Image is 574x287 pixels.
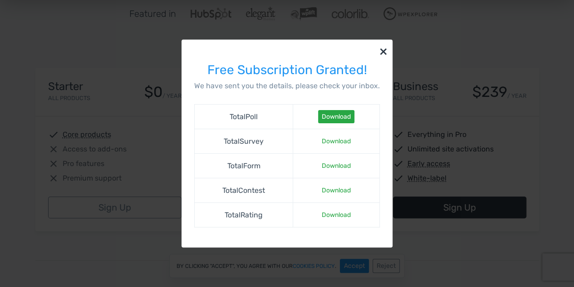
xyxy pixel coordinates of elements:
h3: Free Subscription Granted! [194,63,380,77]
button: × [374,40,392,62]
a: Download [318,184,354,197]
a: Download [318,110,354,123]
td: TotalPoll [195,105,293,129]
a: Download [318,135,354,148]
td: TotalRating [195,203,293,227]
td: TotalSurvey [195,129,293,154]
td: TotalForm [195,154,293,178]
p: We have sent you the details, please check your inbox. [194,81,380,91]
a: Download [318,159,354,172]
a: Download [318,208,354,222]
td: TotalContest [195,178,293,203]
